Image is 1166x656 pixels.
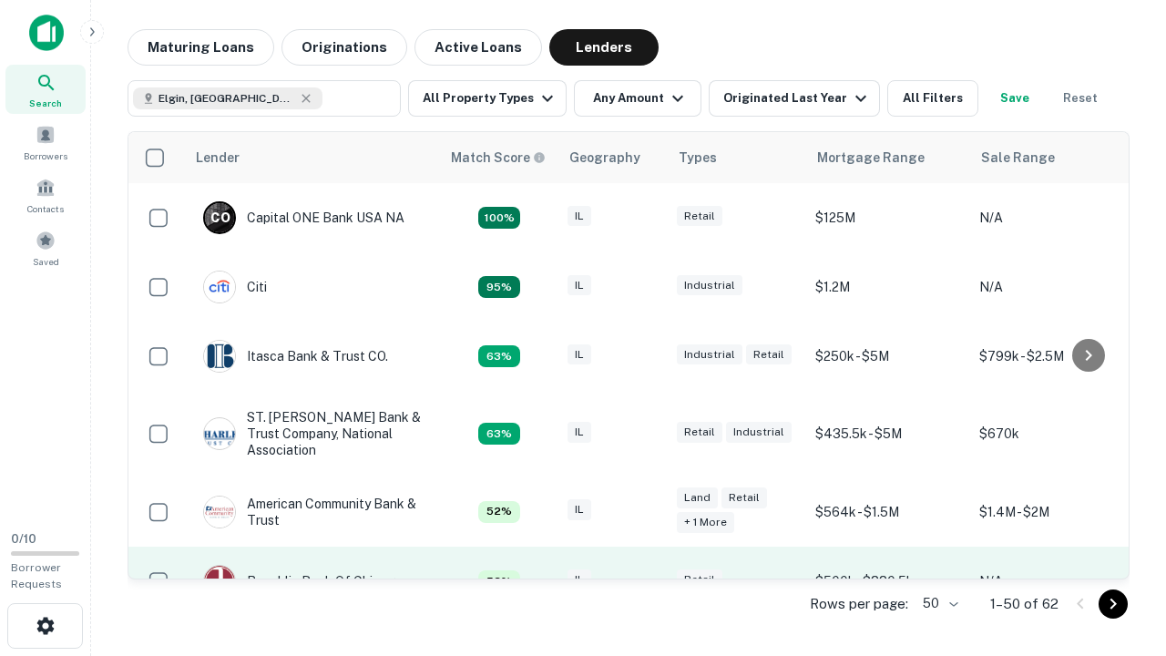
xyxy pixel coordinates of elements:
[568,499,591,520] div: IL
[203,496,422,528] div: American Community Bank & Trust
[806,547,970,616] td: $500k - $880.5k
[970,132,1134,183] th: Sale Range
[5,170,86,220] a: Contacts
[970,252,1134,322] td: N/A
[810,593,908,615] p: Rows per page:
[204,341,235,372] img: picture
[204,418,235,449] img: picture
[806,391,970,477] td: $435.5k - $5M
[679,147,717,169] div: Types
[478,345,520,367] div: Capitalize uses an advanced AI algorithm to match your search with the best lender. The match sco...
[159,90,295,107] span: Elgin, [GEOGRAPHIC_DATA], [GEOGRAPHIC_DATA]
[11,561,62,590] span: Borrower Requests
[677,422,722,443] div: Retail
[204,497,235,528] img: picture
[970,322,1134,391] td: $799k - $2.5M
[677,275,742,296] div: Industrial
[29,96,62,110] span: Search
[204,566,235,597] img: picture
[281,29,407,66] button: Originations
[569,147,640,169] div: Geography
[568,206,591,227] div: IL
[210,209,230,228] p: C O
[478,501,520,523] div: Capitalize uses an advanced AI algorithm to match your search with the best lender. The match sco...
[24,149,67,163] span: Borrowers
[677,487,718,508] div: Land
[414,29,542,66] button: Active Loans
[668,132,806,183] th: Types
[203,409,422,459] div: ST. [PERSON_NAME] Bank & Trust Company, National Association
[549,29,659,66] button: Lenders
[574,80,701,117] button: Any Amount
[568,569,591,590] div: IL
[887,80,978,117] button: All Filters
[568,422,591,443] div: IL
[203,565,403,598] div: Republic Bank Of Chicago
[677,512,734,533] div: + 1 more
[806,252,970,322] td: $1.2M
[203,340,388,373] div: Itasca Bank & Trust CO.
[677,206,722,227] div: Retail
[568,275,591,296] div: IL
[806,183,970,252] td: $125M
[440,132,558,183] th: Capitalize uses an advanced AI algorithm to match your search with the best lender. The match sco...
[817,147,925,169] div: Mortgage Range
[677,569,722,590] div: Retail
[726,422,792,443] div: Industrial
[806,132,970,183] th: Mortgage Range
[451,148,542,168] h6: Match Score
[970,183,1134,252] td: N/A
[203,271,267,303] div: Citi
[970,477,1134,547] td: $1.4M - $2M
[723,87,872,109] div: Originated Last Year
[478,423,520,445] div: Capitalize uses an advanced AI algorithm to match your search with the best lender. The match sco...
[970,547,1134,616] td: N/A
[478,207,520,229] div: Capitalize uses an advanced AI algorithm to match your search with the best lender. The match sco...
[478,570,520,592] div: Capitalize uses an advanced AI algorithm to match your search with the best lender. The match sco...
[915,590,961,617] div: 50
[451,148,546,168] div: Capitalize uses an advanced AI algorithm to match your search with the best lender. The match sco...
[746,344,792,365] div: Retail
[986,80,1044,117] button: Save your search to get updates of matches that match your search criteria.
[27,201,64,216] span: Contacts
[478,276,520,298] div: Capitalize uses an advanced AI algorithm to match your search with the best lender. The match sco...
[970,391,1134,477] td: $670k
[11,532,36,546] span: 0 / 10
[721,487,767,508] div: Retail
[408,80,567,117] button: All Property Types
[806,322,970,391] td: $250k - $5M
[1075,510,1166,598] iframe: Chat Widget
[5,118,86,167] a: Borrowers
[196,147,240,169] div: Lender
[29,15,64,51] img: capitalize-icon.png
[33,254,59,269] span: Saved
[709,80,880,117] button: Originated Last Year
[806,477,970,547] td: $564k - $1.5M
[981,147,1055,169] div: Sale Range
[204,272,235,302] img: picture
[1051,80,1110,117] button: Reset
[5,223,86,272] a: Saved
[558,132,668,183] th: Geography
[1099,589,1128,619] button: Go to next page
[677,344,742,365] div: Industrial
[5,65,86,114] a: Search
[185,132,440,183] th: Lender
[203,201,404,234] div: Capital ONE Bank USA NA
[568,344,591,365] div: IL
[128,29,274,66] button: Maturing Loans
[990,593,1059,615] p: 1–50 of 62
